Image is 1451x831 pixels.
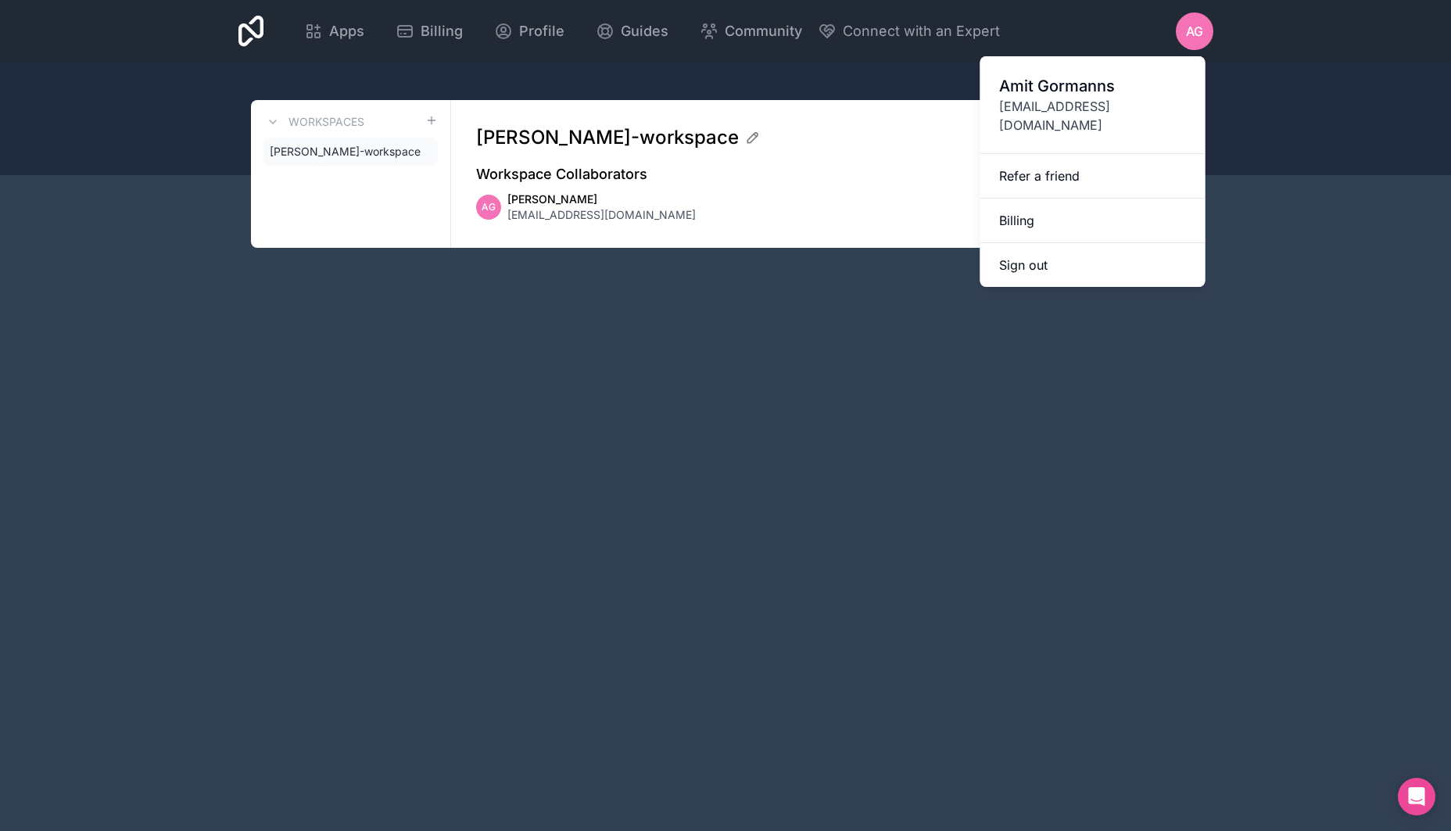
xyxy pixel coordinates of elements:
span: AG [1186,22,1203,41]
a: Profile [482,14,577,48]
div: Open Intercom Messenger [1398,778,1435,815]
span: [EMAIL_ADDRESS][DOMAIN_NAME] [999,97,1187,134]
span: Amit Gormanns [999,75,1187,97]
span: Profile [519,20,564,42]
h2: Workspace Collaborators [476,163,647,185]
span: Billing [421,20,463,42]
span: Guides [621,20,668,42]
button: Sign out [980,243,1206,287]
button: Connect with an Expert [818,20,1000,42]
h3: Workspaces [288,114,364,130]
a: Billing [383,14,475,48]
a: Community [687,14,815,48]
span: AG [482,201,496,213]
a: Apps [292,14,377,48]
a: Workspaces [263,113,364,131]
a: Guides [583,14,681,48]
span: [PERSON_NAME]-workspace [476,125,739,150]
a: Billing [980,199,1206,243]
span: Connect with an Expert [843,20,1000,42]
span: [PERSON_NAME] [507,192,696,207]
span: Community [725,20,802,42]
span: [PERSON_NAME]-workspace [270,144,421,159]
a: [PERSON_NAME]-workspace [263,138,438,166]
a: Refer a friend [980,154,1206,199]
span: [EMAIL_ADDRESS][DOMAIN_NAME] [507,207,696,223]
span: Apps [329,20,364,42]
